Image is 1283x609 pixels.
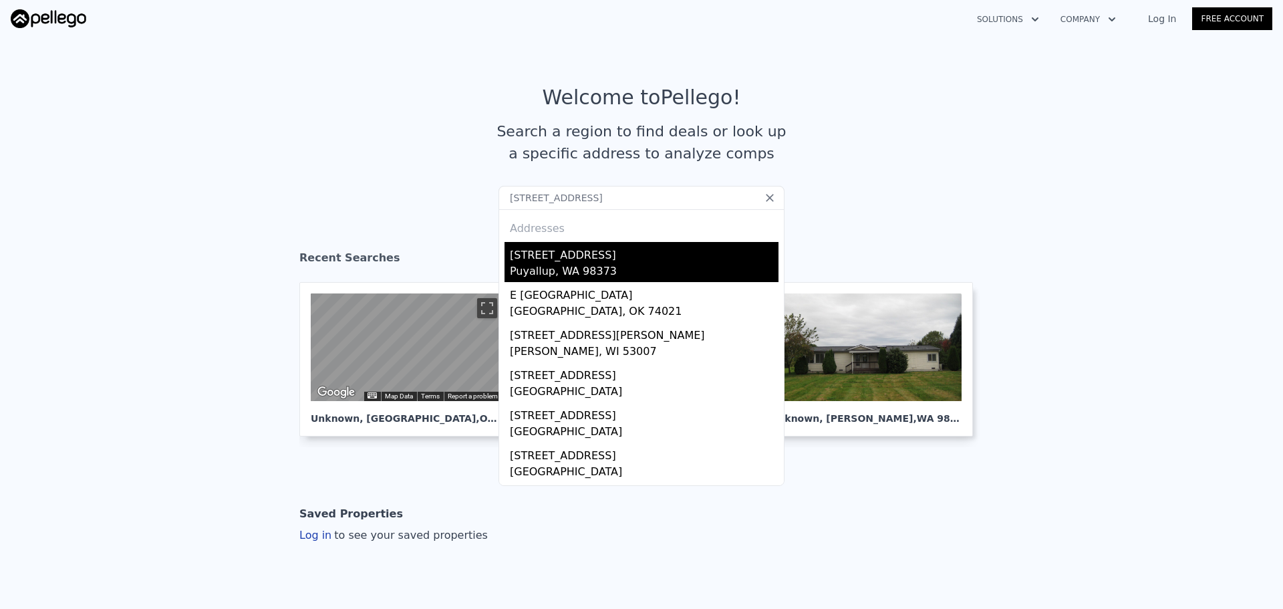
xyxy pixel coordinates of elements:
div: [GEOGRAPHIC_DATA] [510,464,778,483]
button: Toggle fullscreen view [477,298,497,318]
div: [STREET_ADDRESS] [510,402,778,424]
input: Search an address or region... [498,186,785,210]
img: Pellego [11,9,86,28]
a: Log In [1132,12,1192,25]
div: Map [311,293,502,401]
a: Map Unknown, [GEOGRAPHIC_DATA],OK 74021 [299,282,524,437]
div: [GEOGRAPHIC_DATA] [510,384,778,402]
div: [PERSON_NAME], WI 53007 [510,344,778,362]
div: E [GEOGRAPHIC_DATA] [510,282,778,303]
span: , OK 74021 [476,413,531,424]
img: Google [314,384,358,401]
a: Open this area in Google Maps (opens a new window) [314,384,358,401]
div: Street View [311,293,502,401]
button: Company [1050,7,1127,31]
div: [GEOGRAPHIC_DATA], OK 74021 [510,303,778,322]
div: Welcome to Pellego ! [543,86,741,110]
div: Puyallup, WA 98373 [510,263,778,282]
div: [STREET_ADDRESS] [510,242,778,263]
div: Addresses [505,210,778,242]
div: Log in [299,527,488,543]
div: [STREET_ADDRESS] [510,362,778,384]
a: Terms (opens in new tab) [421,392,440,400]
span: , WA 98371 [913,413,970,424]
div: [STREET_ADDRESS][PERSON_NAME] [510,322,778,344]
button: Map Data [385,392,413,401]
div: Saved Properties [299,501,403,527]
div: Recent Searches [299,239,984,282]
div: Unknown , [GEOGRAPHIC_DATA] [311,401,502,425]
button: Solutions [966,7,1050,31]
button: Keyboard shortcuts [368,392,377,398]
div: Unknown , [PERSON_NAME] [770,401,962,425]
div: [STREET_ADDRESS] [510,483,778,504]
a: Unknown, [PERSON_NAME],WA 98371 [759,282,984,437]
div: [GEOGRAPHIC_DATA] [510,424,778,443]
div: Search a region to find deals or look up a specific address to analyze comps [492,120,791,164]
a: Report a problem [448,392,498,400]
a: Free Account [1192,7,1272,30]
span: to see your saved properties [331,529,488,541]
div: [STREET_ADDRESS] [510,443,778,464]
